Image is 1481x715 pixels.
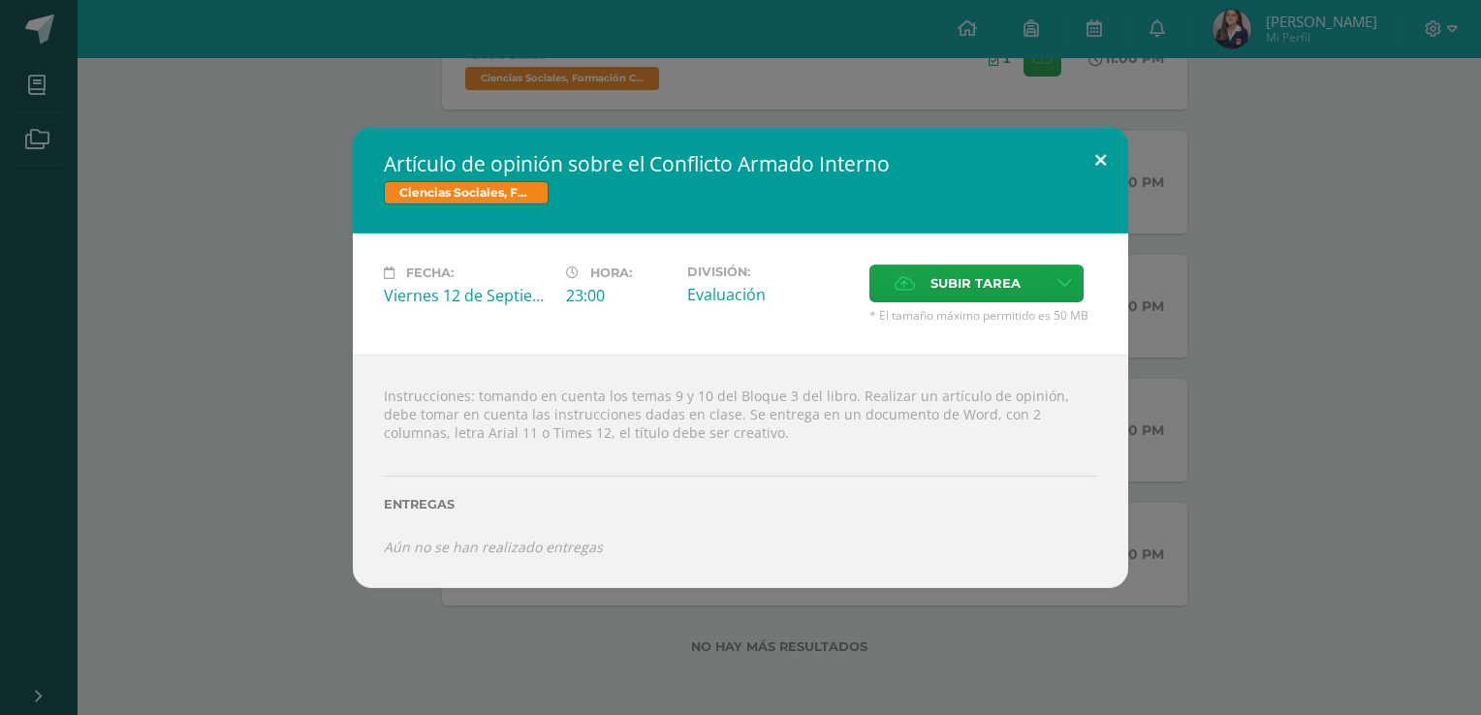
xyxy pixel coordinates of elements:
label: División: [687,264,854,279]
i: Aún no se han realizado entregas [384,538,603,556]
div: 23:00 [566,285,672,306]
button: Close (Esc) [1073,127,1128,193]
span: Subir tarea [930,265,1021,301]
span: * El tamaño máximo permitido es 50 MB [869,307,1097,324]
span: Hora: [590,265,632,280]
h2: Artículo de opinión sobre el Conflicto Armado Interno [384,150,1097,177]
span: Ciencias Sociales, Formación Ciudadana e Interculturalidad [384,181,549,204]
span: Fecha: [406,265,454,280]
label: Entregas [384,497,1097,512]
div: Viernes 12 de Septiembre [384,285,551,306]
div: Instrucciones: tomando en cuenta los temas 9 y 10 del Bloque 3 del libro. Realizar un artículo de... [353,355,1128,587]
div: Evaluación [687,284,854,305]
